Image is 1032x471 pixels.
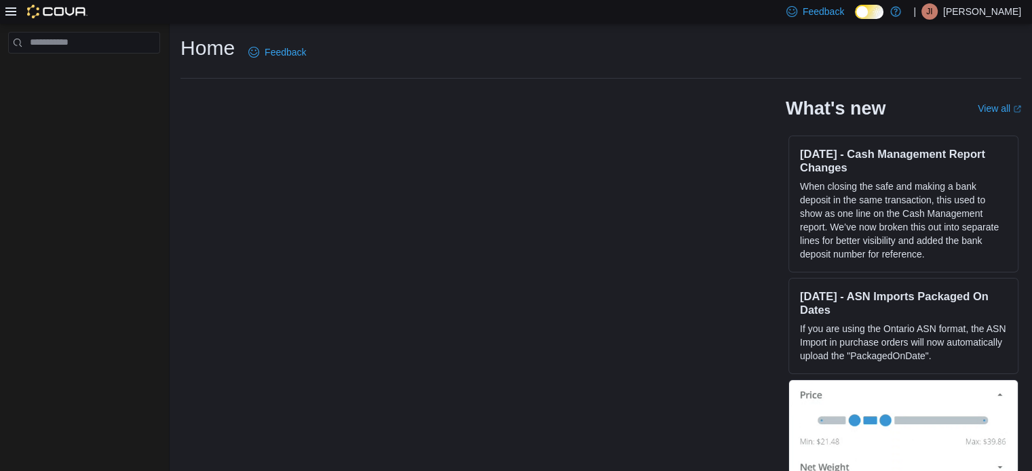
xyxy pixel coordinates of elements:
[8,56,160,89] nav: Complex example
[926,3,932,20] span: JI
[800,180,1007,261] p: When closing the safe and making a bank deposit in the same transaction, this used to show as one...
[803,5,844,18] span: Feedback
[265,45,306,59] span: Feedback
[1013,105,1021,113] svg: External link
[180,35,235,62] h1: Home
[943,3,1021,20] p: [PERSON_NAME]
[800,289,1007,316] h3: [DATE] - ASN Imports Packaged On Dates
[786,98,885,119] h2: What's new
[243,39,311,66] a: Feedback
[27,5,88,18] img: Cova
[855,5,883,19] input: Dark Mode
[978,103,1021,114] a: View allExternal link
[800,147,1007,174] h3: [DATE] - Cash Management Report Changes
[800,322,1007,363] p: If you are using the Ontario ASN format, the ASN Import in purchase orders will now automatically...
[921,3,938,20] div: Jailee I
[913,3,916,20] p: |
